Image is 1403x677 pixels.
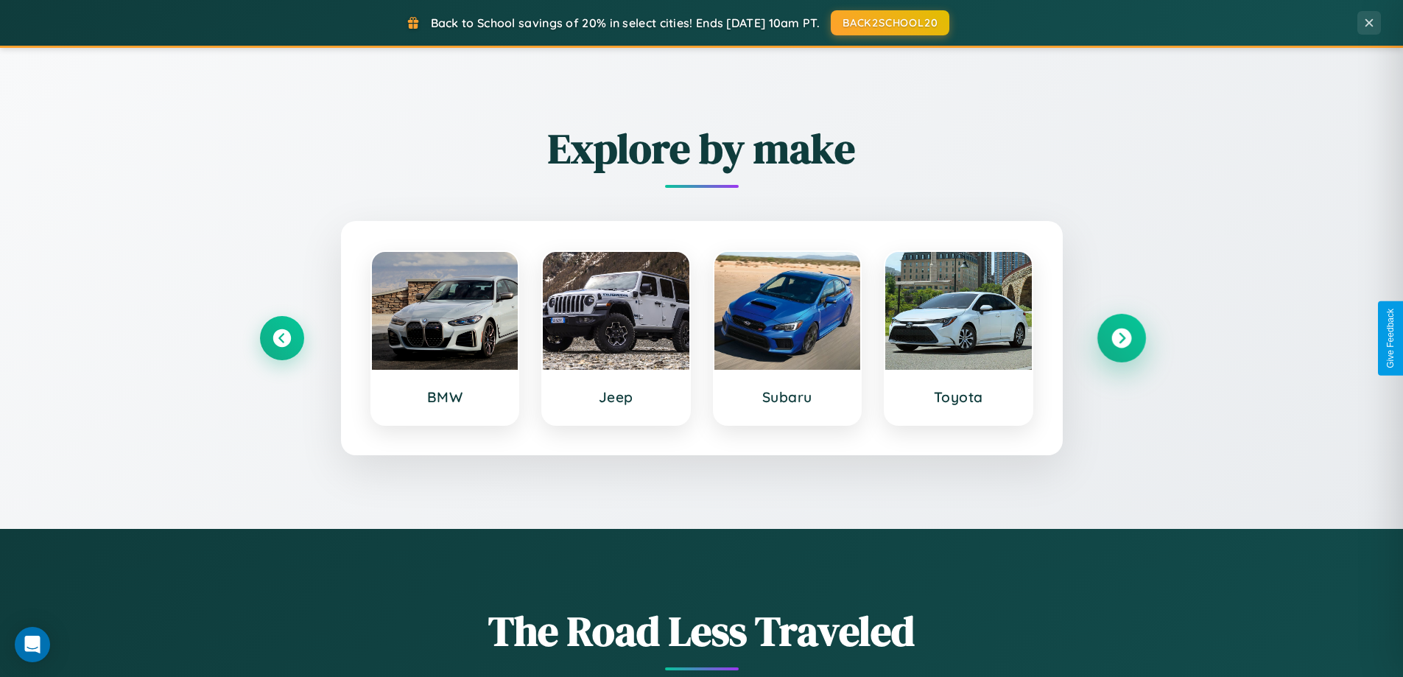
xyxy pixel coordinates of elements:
h1: The Road Less Traveled [260,603,1144,659]
h3: Subaru [729,388,846,406]
button: BACK2SCHOOL20 [831,10,949,35]
h2: Explore by make [260,120,1144,177]
div: Open Intercom Messenger [15,627,50,662]
span: Back to School savings of 20% in select cities! Ends [DATE] 10am PT. [431,15,820,30]
div: Give Feedback [1385,309,1396,368]
h3: Jeep [558,388,675,406]
h3: Toyota [900,388,1017,406]
h3: BMW [387,388,504,406]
